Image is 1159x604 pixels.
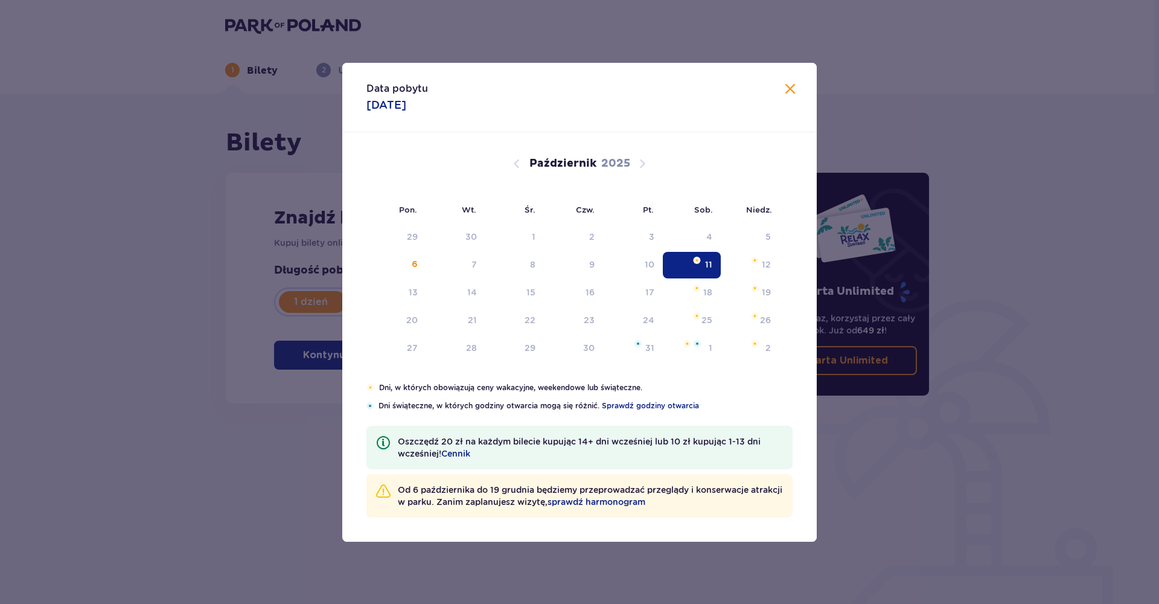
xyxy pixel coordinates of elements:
[366,402,374,410] img: Niebieska gwiazdka
[693,257,701,264] img: Pomarańczowa gwiazdka
[366,252,426,278] td: poniedziałek, 6 października 2025
[762,286,771,298] div: 19
[602,400,699,411] a: Sprawdź godziny otwarcia
[663,307,721,334] td: sobota, 25 października 2025
[751,312,759,320] img: Pomarańczowa gwiazdka
[721,224,779,251] td: Data niedostępna. niedziela, 5 października 2025
[525,314,535,326] div: 22
[603,307,663,334] td: piątek, 24 października 2025
[378,400,793,411] p: Dni świąteczne, w których godziny otwarcia mogą się różnić.
[426,335,486,362] td: wtorek, 28 października 2025
[589,259,595,271] div: 9
[548,496,645,508] a: sprawdź harmonogram
[603,335,663,362] td: piątek, 31 października 2025
[693,284,701,292] img: Pomarańczowa gwiazdka
[635,156,650,171] button: Następny miesiąc
[398,484,783,508] p: Od 6 października do 19 grudnia będziemy przeprowadzać przeglądy i konserwacje atrakcji w parku. ...
[441,448,470,460] a: Cennik
[645,259,654,271] div: 10
[407,342,418,354] div: 27
[586,286,595,298] div: 16
[379,382,793,393] p: Dni, w których obowiązują ceny wakacyjne, weekendowe lub świąteczne.
[426,224,486,251] td: Data niedostępna. wtorek, 30 września 2025
[509,156,524,171] button: Poprzedni miesiąc
[366,98,406,112] p: [DATE]
[366,335,426,362] td: poniedziałek, 27 października 2025
[783,82,797,97] button: Zamknij
[645,286,654,298] div: 17
[399,205,417,214] small: Pon.
[603,224,663,251] td: Data niedostępna. piątek, 3 października 2025
[663,335,721,362] td: sobota, 1 listopada 2025
[366,224,426,251] td: Data niedostępna. poniedziałek, 29 września 2025
[746,205,772,214] small: Niedz.
[485,280,544,306] td: środa, 15 października 2025
[409,286,418,298] div: 13
[645,342,654,354] div: 31
[751,257,759,264] img: Pomarańczowa gwiazdka
[709,342,712,354] div: 1
[366,82,428,95] p: Data pobytu
[721,280,779,306] td: niedziela, 19 października 2025
[544,252,604,278] td: czwartek, 9 października 2025
[525,205,535,214] small: Śr.
[465,231,477,243] div: 30
[525,342,535,354] div: 29
[485,307,544,334] td: środa, 22 października 2025
[544,224,604,251] td: Data niedostępna. czwartek, 2 października 2025
[663,252,721,278] td: Data zaznaczona. sobota, 11 października 2025
[705,259,712,271] div: 11
[589,231,595,243] div: 2
[703,286,712,298] div: 18
[706,231,712,243] div: 4
[683,340,691,347] img: Pomarańczowa gwiazdka
[721,307,779,334] td: niedziela, 26 października 2025
[530,259,535,271] div: 8
[485,224,544,251] td: Data niedostępna. środa, 1 października 2025
[601,156,630,171] p: 2025
[760,314,771,326] div: 26
[544,280,604,306] td: czwartek, 16 października 2025
[765,231,771,243] div: 5
[544,335,604,362] td: czwartek, 30 października 2025
[366,384,374,391] img: Pomarańczowa gwiazdka
[583,342,595,354] div: 30
[584,314,595,326] div: 23
[467,286,477,298] div: 14
[468,314,477,326] div: 21
[762,259,771,271] div: 12
[366,280,426,306] td: poniedziałek, 13 października 2025
[412,259,418,271] div: 6
[634,340,642,347] img: Niebieska gwiazdka
[466,342,477,354] div: 28
[526,286,535,298] div: 15
[643,314,654,326] div: 24
[485,335,544,362] td: środa, 29 października 2025
[693,312,701,320] img: Pomarańczowa gwiazdka
[426,252,486,278] td: wtorek, 7 października 2025
[751,284,759,292] img: Pomarańczowa gwiazdka
[701,314,712,326] div: 25
[694,205,713,214] small: Sob.
[529,156,596,171] p: Październik
[398,435,783,460] p: Oszczędź 20 zł na każdym bilecie kupując 14+ dni wcześniej lub 10 zł kupując 1-13 dni wcześniej!
[426,280,486,306] td: wtorek, 14 października 2025
[603,280,663,306] td: piątek, 17 października 2025
[462,205,476,214] small: Wt.
[694,340,701,347] img: Niebieska gwiazdka
[603,252,663,278] td: piątek, 10 października 2025
[663,224,721,251] td: Data niedostępna. sobota, 4 października 2025
[485,252,544,278] td: środa, 8 października 2025
[663,280,721,306] td: sobota, 18 października 2025
[532,231,535,243] div: 1
[576,205,595,214] small: Czw.
[649,231,654,243] div: 3
[721,335,779,362] td: niedziela, 2 listopada 2025
[721,252,779,278] td: niedziela, 12 października 2025
[407,231,418,243] div: 29
[471,259,477,271] div: 7
[406,314,418,326] div: 20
